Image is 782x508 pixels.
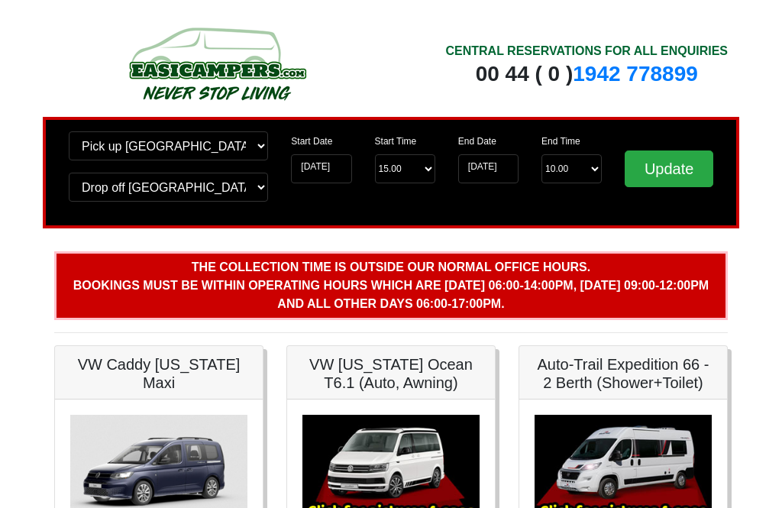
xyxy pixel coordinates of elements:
h5: Auto-Trail Expedition 66 - 2 Berth (Shower+Toilet) [535,355,712,392]
label: Start Time [375,134,417,148]
div: 00 44 ( 0 ) [445,60,728,88]
input: Start Date [291,154,351,183]
div: CENTRAL RESERVATIONS FOR ALL ENQUIRIES [445,42,728,60]
a: 1942 778899 [573,62,698,86]
label: End Time [541,134,580,148]
h5: VW [US_STATE] Ocean T6.1 (Auto, Awning) [302,355,480,392]
b: The collection time is outside our normal office hours. Bookings must be within operating hours w... [73,260,709,310]
h5: VW Caddy [US_STATE] Maxi [70,355,247,392]
input: Update [625,150,713,187]
label: End Date [458,134,496,148]
img: campers-checkout-logo.png [72,21,362,105]
label: Start Date [291,134,332,148]
input: Return Date [458,154,519,183]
